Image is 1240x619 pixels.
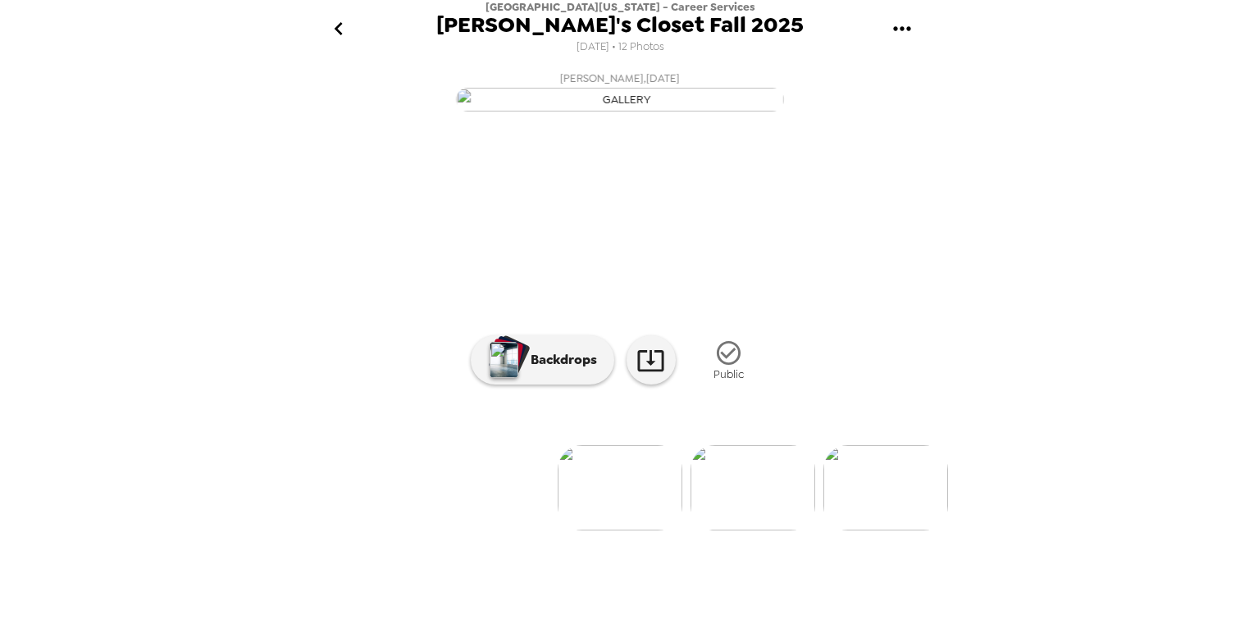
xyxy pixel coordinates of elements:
button: gallery menu [875,2,928,56]
button: Backdrops [471,335,614,385]
img: gallery [456,88,784,112]
span: [DATE] • 12 Photos [577,36,664,58]
img: gallery [691,445,815,530]
button: Public [688,330,770,391]
span: [PERSON_NAME]'s Closet Fall 2025 [436,14,804,36]
button: [PERSON_NAME],[DATE] [292,64,948,116]
span: [PERSON_NAME] , [DATE] [560,69,680,88]
p: Backdrops [522,350,597,370]
span: Public [713,367,744,381]
img: gallery [558,445,682,530]
img: gallery [823,445,948,530]
button: go back [312,2,365,56]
